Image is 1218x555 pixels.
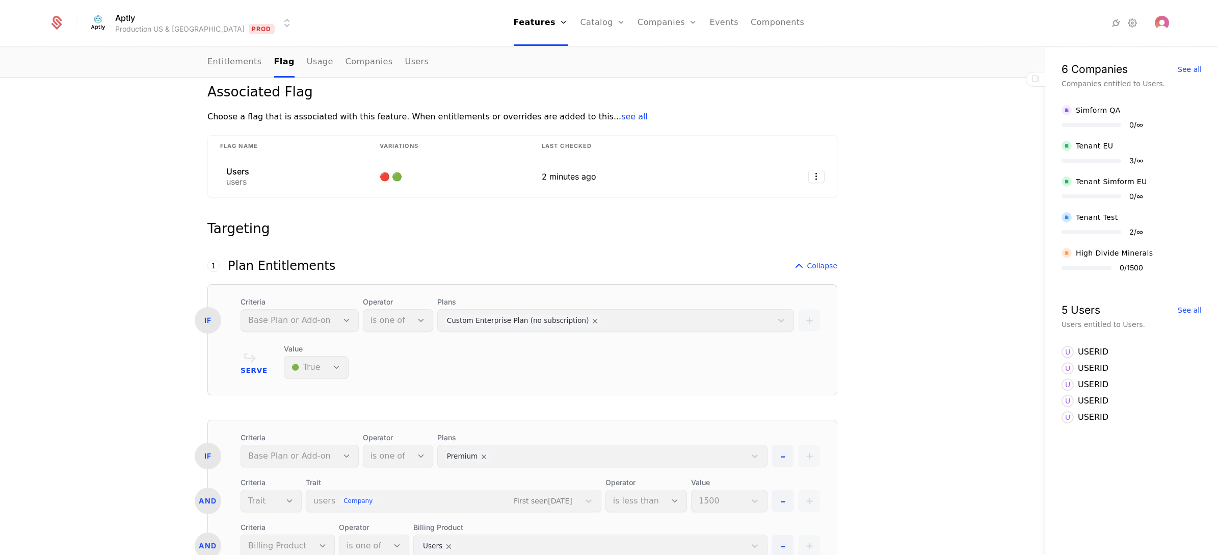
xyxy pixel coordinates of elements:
div: U [1062,346,1074,358]
div: Associated Flag [207,85,837,98]
img: High Divide Minerals [1062,248,1072,258]
img: Aptly [86,11,110,35]
span: Value [691,477,767,488]
div: Users [226,167,249,175]
span: Aptly [115,12,135,24]
span: see all [621,112,648,121]
div: AND [195,488,221,514]
th: Last Checked [529,136,732,157]
a: Usage [307,47,333,78]
div: Simform QA [1076,105,1121,115]
div: 2 minutes ago [542,170,720,183]
span: Operator [363,297,433,307]
div: Tenant Test [1076,212,1118,222]
a: Users [405,47,429,78]
a: Companies [346,47,393,78]
div: U [1062,362,1074,374]
div: Plan Entitlements [228,260,335,272]
div: 0 / 1500 [1120,264,1143,271]
div: See all [1178,307,1202,314]
span: Trait [306,477,601,488]
span: 🔴 [380,171,392,182]
span: Criteria [241,297,359,307]
span: Serve [241,367,268,374]
img: 's logo [1155,16,1169,30]
span: Criteria [241,477,302,488]
span: Prod [249,24,275,34]
div: 5 Users [1062,305,1100,315]
div: USERID [1078,379,1108,391]
th: Flag Name [208,136,367,157]
a: Entitlements [207,47,262,78]
div: 0 / ∞ [1129,121,1143,129]
button: Select environment [89,12,293,34]
span: Plans [437,297,794,307]
span: Value [284,344,349,354]
div: IF [195,307,221,334]
span: Criteria [241,522,335,533]
div: Production US & [GEOGRAPHIC_DATA] [115,24,245,34]
button: Select action [808,170,825,183]
div: USERID [1078,362,1108,374]
a: Integrations [1110,17,1122,29]
div: U [1062,395,1074,407]
div: USERID [1078,411,1108,423]
div: Users entitled to Users. [1062,319,1202,330]
div: 6 Companies [1062,64,1128,74]
button: - [772,490,794,512]
div: USERID [1078,395,1108,407]
div: U [1062,411,1074,423]
button: Open user button [1155,16,1169,30]
div: USERID [1078,346,1108,358]
div: See all [1178,66,1202,73]
div: 2 / ∞ [1129,229,1143,236]
span: Plans [437,433,767,443]
span: Collapse [807,261,838,271]
th: Variations [367,136,529,157]
div: 3 / ∞ [1129,157,1143,164]
div: 1 [207,260,220,272]
img: Tenant Test [1062,212,1072,222]
img: Simform QA [1062,105,1072,115]
span: Billing Product [413,522,767,533]
span: Criteria [241,433,359,443]
img: Tenant Simform EU [1062,176,1072,187]
div: IF [195,443,221,469]
div: Tenant Simform EU [1076,176,1147,187]
a: Settings [1126,17,1138,29]
div: Choose a flag that is associated with this feature. When entitlements or overrides are added to t... [207,111,837,123]
span: Operator [339,522,409,533]
img: Tenant EU [1062,141,1072,151]
div: Companies entitled to Users. [1062,79,1202,89]
div: Tenant EU [1076,141,1113,151]
span: Operator [605,477,687,488]
span: 🟢 [392,171,404,182]
button: - [772,445,794,467]
span: Operator [363,433,433,443]
ul: Choose Sub Page [207,47,429,78]
div: Targeting [207,222,837,235]
div: 0 / ∞ [1129,193,1143,200]
div: users [226,178,249,186]
div: High Divide Minerals [1076,248,1153,258]
nav: Main [207,47,837,78]
div: U [1062,379,1074,391]
a: Flag [274,47,295,78]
